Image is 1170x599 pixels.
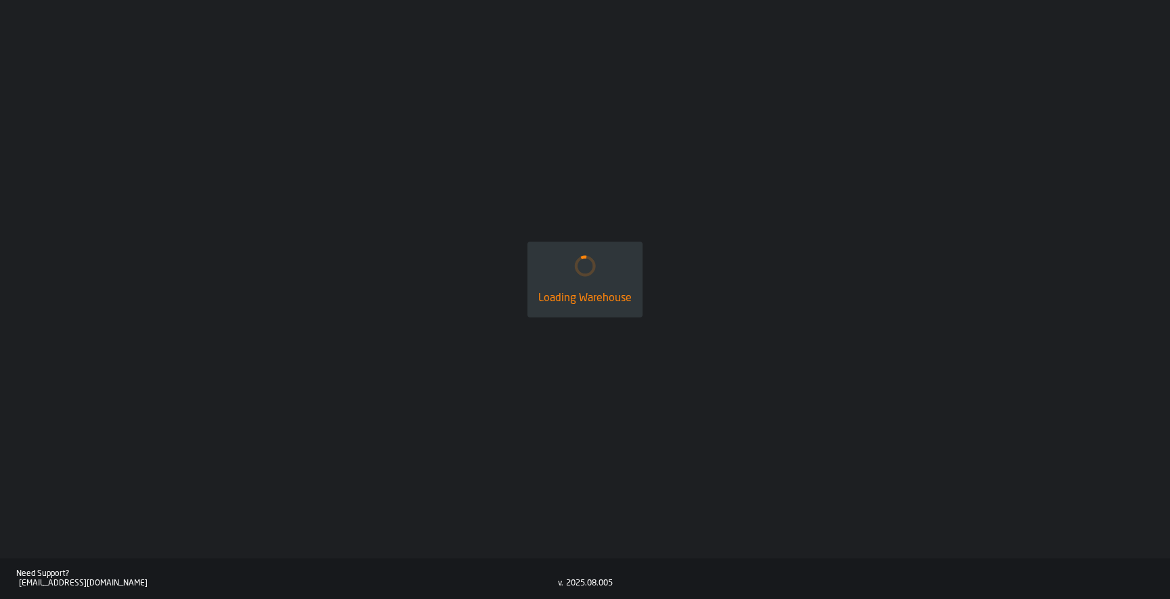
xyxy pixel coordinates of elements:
[538,290,632,307] div: Loading Warehouse
[16,569,558,579] div: Need Support?
[566,579,613,588] div: 2025.08.005
[16,569,558,588] a: Need Support?[EMAIL_ADDRESS][DOMAIN_NAME]
[19,579,558,588] div: [EMAIL_ADDRESS][DOMAIN_NAME]
[558,579,563,588] div: v.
